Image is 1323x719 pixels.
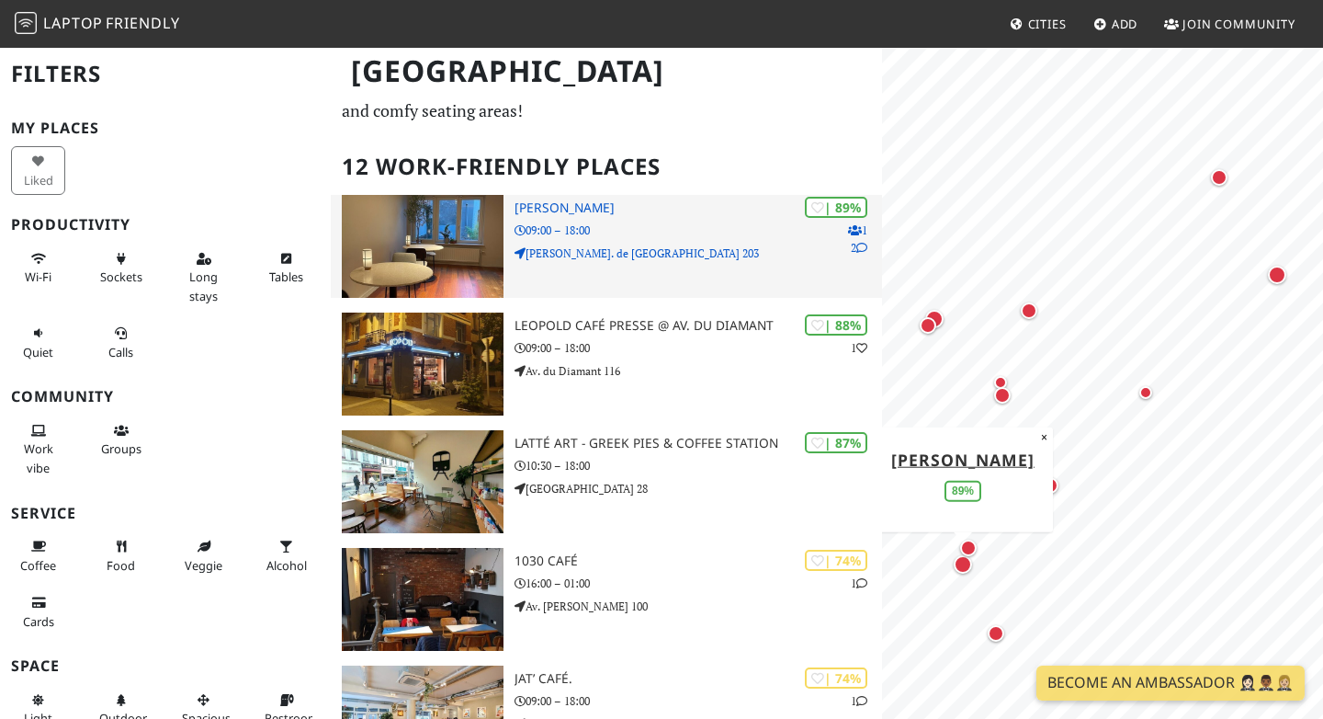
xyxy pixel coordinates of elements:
[514,339,882,357] p: 09:00 – 18:00
[331,195,882,298] a: Jackie | 89% 12 [PERSON_NAME] 09:00 – 18:00 [PERSON_NAME]. de [GEOGRAPHIC_DATA] 203
[989,371,1012,394] div: Map marker
[1207,165,1231,189] div: Map marker
[107,557,135,574] span: Food
[1017,299,1041,323] div: Map marker
[514,245,882,262] p: [PERSON_NAME]. de [GEOGRAPHIC_DATA] 203
[11,588,65,636] button: Cards
[990,383,1014,407] div: Map marker
[11,388,320,405] h3: Community
[342,195,503,298] img: Jackie
[1135,382,1157,404] div: Map marker
[805,314,867,336] div: | 88%
[11,531,65,580] button: Coffee
[1086,7,1146,40] a: Add
[269,268,303,285] span: Work-friendly tables
[176,531,231,580] button: Veggie
[43,13,103,33] span: Laptop
[514,436,882,451] h3: Latté Art - Greek Pies & Coffee Station
[25,268,51,285] span: Stable Wi-Fi
[11,216,320,234] h3: Productivity
[11,244,65,292] button: Wi-Fi
[94,318,148,367] button: Calls
[805,668,867,689] div: | 74%
[24,440,53,475] span: People working
[11,46,320,102] h2: Filters
[11,318,65,367] button: Quiet
[15,12,37,34] img: LaptopFriendly
[1112,16,1138,32] span: Add
[514,692,882,710] p: 09:00 – 18:00
[20,557,56,574] span: Coffee
[15,8,180,40] a: LaptopFriendly LaptopFriendly
[916,314,940,337] div: Map marker
[11,657,320,675] h3: Space
[94,416,148,464] button: Groups
[922,306,947,332] div: Map marker
[331,313,882,416] a: Leopold Café Presse @ Av. du Diamant | 88% 1 Leopold Café Presse @ Av. du Diamant 09:00 – 18:00 A...
[331,430,882,533] a: Latté Art - Greek Pies & Coffee Station | 87% Latté Art - Greek Pies & Coffee Station 10:30 – 18:...
[851,575,867,592] p: 1
[259,244,313,292] button: Tables
[185,557,222,574] span: Veggie
[514,598,882,615] p: Av. [PERSON_NAME] 100
[514,222,882,239] p: 09:00 – 18:00
[1028,16,1067,32] span: Cities
[1002,7,1074,40] a: Cities
[189,268,218,303] span: Long stays
[108,344,133,360] span: Video/audio calls
[100,268,142,285] span: Power sockets
[266,557,307,574] span: Alcohol
[950,552,976,577] div: Map marker
[514,480,882,497] p: [GEOGRAPHIC_DATA] 28
[891,448,1035,470] a: [PERSON_NAME]
[805,432,867,453] div: | 87%
[514,554,882,569] h3: 1030 Café
[11,120,320,137] h3: My Places
[176,244,231,311] button: Long stays
[1182,16,1295,32] span: Join Community
[342,430,503,533] img: Latté Art - Greek Pies & Coffee Station
[331,548,882,651] a: 1030 Café | 74% 1 1030 Café 16:00 – 01:00 Av. [PERSON_NAME] 100
[336,46,878,97] h1: [GEOGRAPHIC_DATA]
[1264,262,1290,288] div: Map marker
[94,244,148,292] button: Sockets
[23,344,53,360] span: Quiet
[514,318,882,334] h3: Leopold Café Presse @ Av. du Diamant
[342,313,503,416] img: Leopold Café Presse @ Av. du Diamant
[848,222,867,257] p: 1 2
[342,139,871,195] h2: 12 Work-Friendly Places
[1157,7,1303,40] a: Join Community
[514,575,882,592] p: 16:00 – 01:00
[514,362,882,380] p: Av. du Diamant 116
[514,457,882,474] p: 10:30 – 18:00
[851,339,867,357] p: 1
[94,531,148,580] button: Food
[11,505,320,522] h3: Service
[101,440,141,457] span: Group tables
[956,536,980,560] div: Map marker
[11,416,65,483] button: Work vibe
[259,531,313,580] button: Alcohol
[514,200,882,216] h3: [PERSON_NAME]
[984,622,1008,645] div: Map marker
[342,548,503,651] img: 1030 Café
[944,480,981,501] div: 89%
[23,613,54,630] span: Credit cards
[805,550,867,571] div: | 74%
[1036,666,1305,701] a: Become an Ambassador 🤵🏻‍♀️🤵🏾‍♂️🤵🏼‍♀️
[514,671,882,687] h3: JAT’ Café.
[851,692,867,710] p: 1
[805,197,867,218] div: | 89%
[106,13,179,33] span: Friendly
[1035,427,1053,447] button: Close popup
